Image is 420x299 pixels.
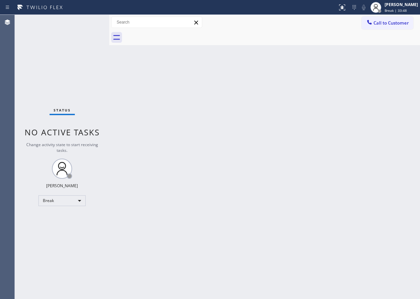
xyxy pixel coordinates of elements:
[359,3,368,12] button: Mute
[46,183,78,189] div: [PERSON_NAME]
[25,127,100,138] span: No active tasks
[385,8,407,13] span: Break | 33:48
[362,16,413,29] button: Call to Customer
[373,20,409,26] span: Call to Customer
[385,2,418,7] div: [PERSON_NAME]
[38,195,86,206] div: Break
[54,108,71,112] span: Status
[112,17,202,28] input: Search
[26,142,98,153] span: Change activity state to start receiving tasks.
